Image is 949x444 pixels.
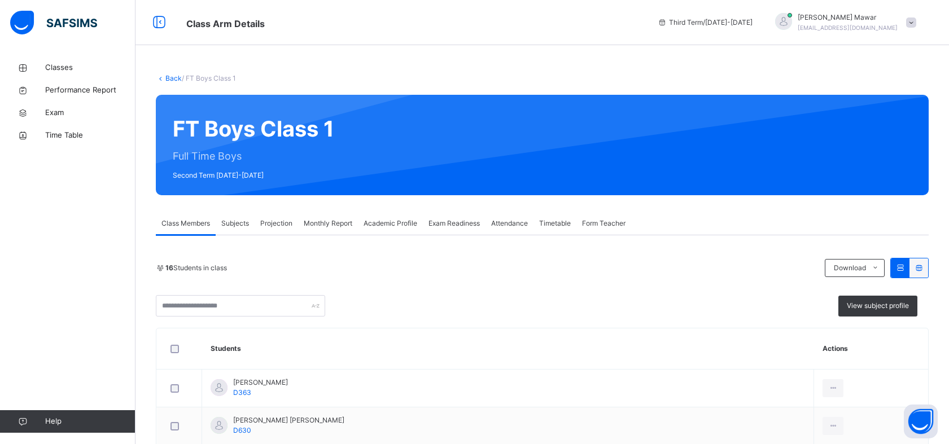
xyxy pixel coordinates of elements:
span: [PERSON_NAME] [233,377,288,388]
span: Exam [45,107,135,118]
span: Form Teacher [582,218,626,228]
span: D363 [233,388,251,397]
span: Academic Profile [364,218,417,228]
span: Class Members [161,218,210,228]
a: Back [165,74,182,82]
span: Performance Report [45,85,135,96]
span: session/term information [658,17,753,28]
span: View subject profile [847,301,909,311]
span: Time Table [45,130,135,141]
span: Attendance [491,218,528,228]
span: [PERSON_NAME] [PERSON_NAME] [233,415,344,425]
span: Monthly Report [304,218,352,228]
img: safsims [10,11,97,34]
th: Students [202,328,814,370]
span: Classes [45,62,135,73]
span: D630 [233,426,251,434]
span: Class Arm Details [186,18,265,29]
span: / FT Boys Class 1 [182,74,236,82]
b: 16 [165,263,173,272]
span: [EMAIL_ADDRESS][DOMAIN_NAME] [798,24,898,31]
span: Timetable [539,218,571,228]
span: Help [45,416,135,427]
span: Students in class [165,263,227,273]
div: Hafiz AbdullahMawar [764,12,922,33]
button: Open asap [904,405,938,438]
th: Actions [814,328,928,370]
span: [PERSON_NAME] Mawar [798,12,898,23]
span: Subjects [221,218,249,228]
span: Exam Readiness [428,218,480,228]
span: Download [834,263,866,273]
span: Projection [260,218,292,228]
